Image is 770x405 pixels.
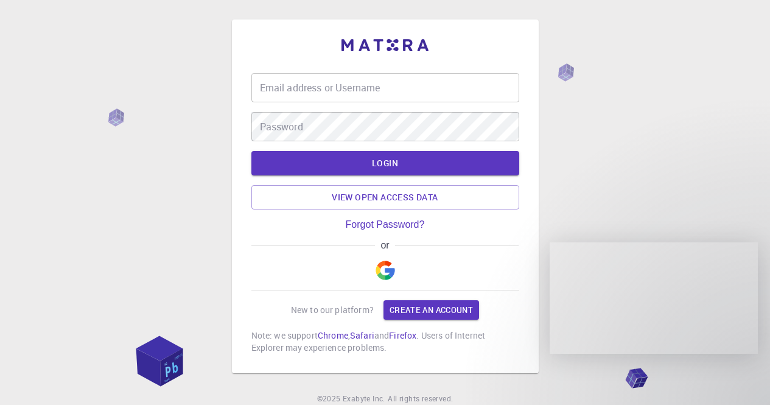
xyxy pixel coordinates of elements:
img: Google [376,261,395,280]
iframe: Intercom live chat message [550,242,758,354]
span: All rights reserved. [388,393,453,405]
span: or [375,240,395,251]
a: Create an account [383,300,479,320]
button: LOGIN [251,151,519,175]
a: Chrome [318,329,348,341]
a: Firefox [389,329,416,341]
p: Note: we support , and . Users of Internet Explorer may experience problems. [251,329,519,354]
span: Exabyte Inc. [343,393,385,403]
a: Safari [350,329,374,341]
iframe: Intercom live chat [729,364,758,393]
span: © 2025 [317,393,343,405]
a: View open access data [251,185,519,210]
a: Exabyte Inc. [343,393,385,405]
a: Forgot Password? [346,219,425,230]
p: New to our platform? [291,304,374,316]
